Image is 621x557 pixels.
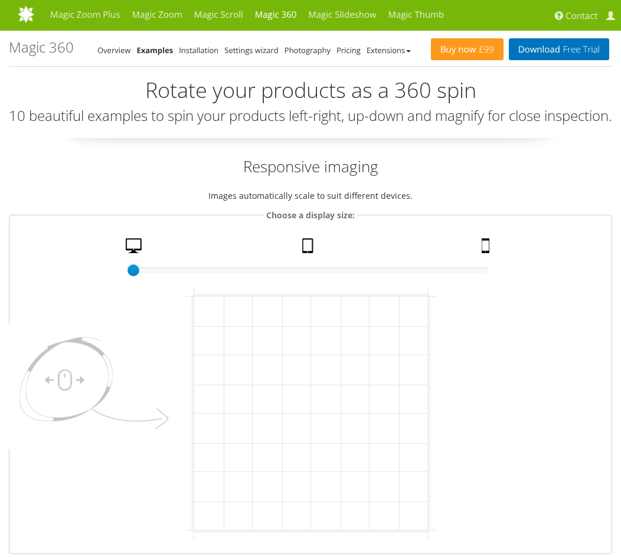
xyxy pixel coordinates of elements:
[224,45,279,55] a: Settings wizard
[560,45,600,54] span: Free Trial
[9,156,612,177] h2: Responsive imaging
[509,38,609,60] a: DownloadFree Trial
[298,238,321,259] a: Tablet
[367,45,411,55] a: Extensions
[263,208,358,222] legend: Choose a display size:
[431,38,504,60] a: Buy now£99
[97,45,130,55] a: Overview
[121,238,149,259] a: Desktop
[9,78,612,102] h2: Rotate your products as a 360 spin
[9,40,74,55] h1: Magic 360
[476,45,494,54] span: £99
[9,189,612,202] p: Images automatically scale to suit different devices.
[477,238,497,259] a: Mobile
[336,45,361,55] a: Pricing
[9,108,612,123] h3: 10 beautiful examples to spin your products left-right, up-down and magnify for close inspection.
[136,45,173,55] a: Examples
[566,10,597,22] span: Contact
[18,5,128,23] img: MagicToolbox.com - Image tools for your website
[179,45,218,55] a: Installation
[285,45,331,55] a: Photography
